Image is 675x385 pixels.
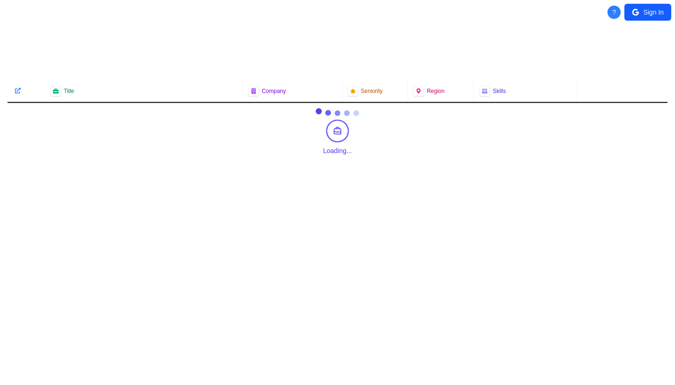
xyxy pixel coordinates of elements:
[64,87,74,95] span: Title
[624,4,671,21] button: Sign In
[427,87,444,95] span: Region
[262,87,285,95] span: Company
[493,87,506,95] span: Skills
[607,6,621,19] button: About Techjobs
[323,146,352,155] div: Loading...
[361,87,383,95] span: Seniority
[613,8,616,17] span: ?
